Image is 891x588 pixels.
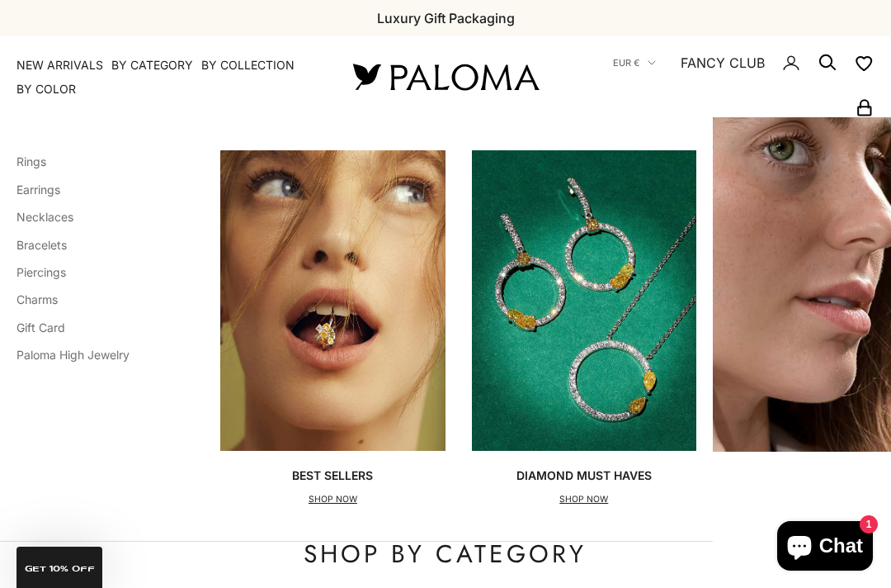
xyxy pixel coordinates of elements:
[16,210,73,224] a: Necklaces
[16,57,313,97] nav: Primary navigation
[472,150,696,507] a: Diamond Must HavesSHOP NOW
[16,81,76,97] summary: By Color
[16,154,46,168] a: Rings
[613,55,656,70] button: EUR €
[16,348,130,362] a: Paloma High Jewelry
[577,36,874,117] nav: Secondary navigation
[292,467,373,484] p: Best Sellers
[16,57,103,73] a: NEW ARRIVALS
[516,491,652,508] p: SHOP NOW
[201,57,295,73] summary: By Collection
[25,565,95,573] span: GET 10% Off
[16,183,60,197] a: Earrings
[16,238,67,252] a: Bracelets
[292,491,373,508] p: SHOP NOW
[772,521,878,575] inbox-online-store-chat: Shopify online store chat
[220,150,445,507] a: Best SellersSHOP NOW
[16,547,102,588] div: GET 10% Off
[516,467,652,484] p: Diamond Must Haves
[73,538,818,571] p: SHOP BY CATEGORY
[16,265,66,279] a: Piercings
[16,292,58,306] a: Charms
[16,320,65,334] a: Gift Card
[111,57,193,73] summary: By Category
[377,7,515,29] p: Luxury Gift Packaging
[613,55,639,70] span: EUR €
[681,52,765,73] a: FANCY CLUB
